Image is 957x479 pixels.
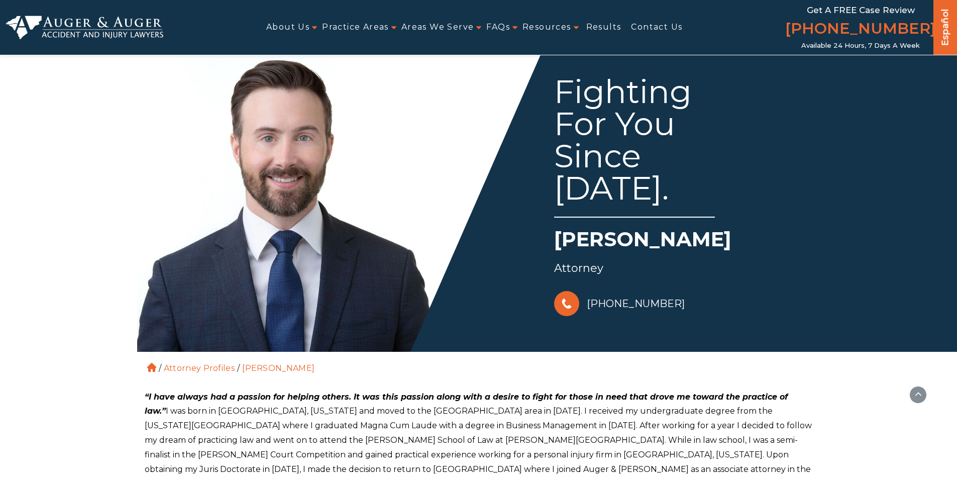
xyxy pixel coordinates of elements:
[554,289,685,319] a: [PHONE_NUMBER]
[631,16,682,39] a: Contact Us
[401,16,474,39] a: Areas We Serve
[554,225,814,258] h1: [PERSON_NAME]
[807,5,915,15] span: Get a FREE Case Review
[240,363,317,373] li: [PERSON_NAME]
[137,50,439,352] img: Hunter Gillespie
[554,258,814,278] div: Attorney
[486,16,510,39] a: FAQs
[145,352,813,375] ol: / /
[6,16,163,40] img: Auger & Auger Accident and Injury Lawyers Logo
[145,392,788,416] em: “I have always had a passion for helping others. It was this passion along with a desire to fight...
[164,363,235,373] a: Attorney Profiles
[522,16,571,39] a: Resources
[322,16,389,39] a: Practice Areas
[554,75,715,218] div: Fighting For You Since [DATE].
[909,386,927,404] button: scroll to up
[801,42,920,50] span: Available 24 Hours, 7 Days a Week
[586,16,621,39] a: Results
[785,18,936,42] a: [PHONE_NUMBER]
[266,16,309,39] a: About Us
[147,363,156,372] a: Home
